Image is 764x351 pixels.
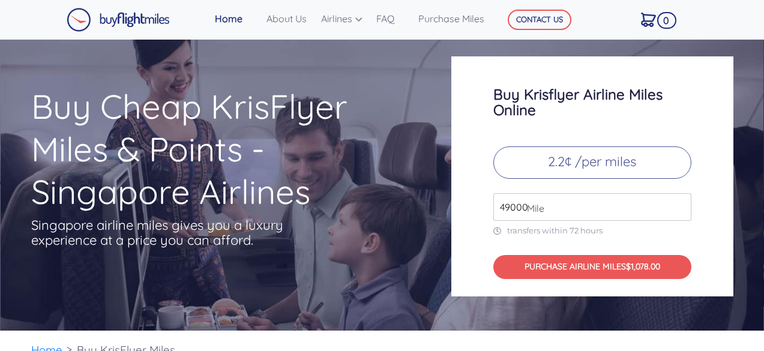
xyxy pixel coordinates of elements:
[521,201,544,215] span: Mile
[641,13,656,27] img: Cart
[493,86,691,118] h3: Buy Krisflyer Airline Miles Online
[657,12,676,29] span: 0
[67,8,170,32] img: Buy Flight Miles Logo
[316,7,371,31] a: Airlines
[493,146,691,179] p: 2.2¢ /per miles
[493,255,691,280] button: PURCHASE AIRLINE MILES$1,078.00
[626,261,660,272] span: $1,078.00
[508,10,571,30] button: CONTACT US
[31,218,301,248] p: Singapore airline miles gives you a luxury experience at a price you can afford.
[31,85,405,213] h1: Buy Cheap KrisFlyer Miles & Points - Singapore Airlines
[67,5,170,35] a: Buy Flight Miles Logo
[371,7,414,31] a: FAQ
[636,7,673,32] a: 0
[493,226,691,236] p: transfers within 72 hours
[262,7,316,31] a: About Us
[210,7,262,31] a: Home
[414,7,490,31] a: Purchase Miles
